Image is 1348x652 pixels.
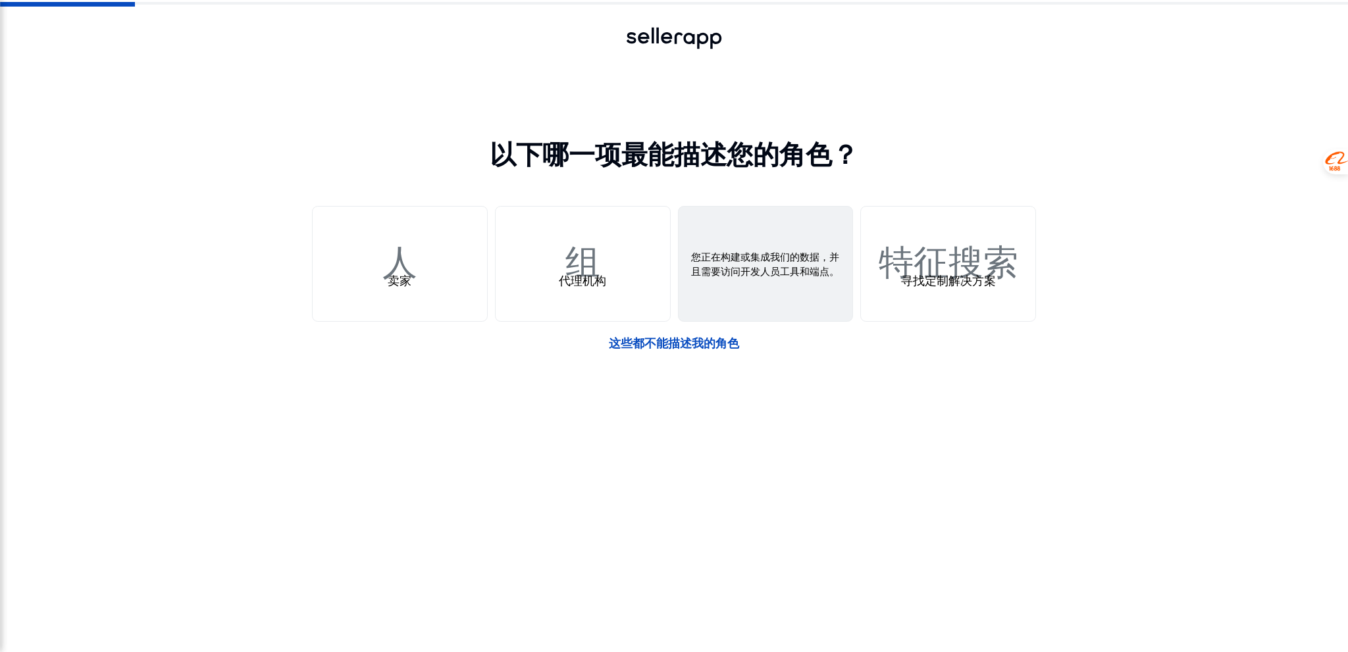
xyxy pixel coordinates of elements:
[860,206,1036,322] button: 特征搜索寻找定制解决方案
[901,273,996,289] font: 寻找定制解决方案
[609,336,739,351] font: 这些都不能描述我的角色
[678,206,854,322] button: 您正在构建或集成我们的数据，并且需要访问开发人员工具和端点。
[382,236,417,278] font: 人
[490,138,858,173] font: 以下哪一项最能描述您的角色？
[312,206,488,322] button: 人卖家
[388,273,411,289] font: 卖家
[565,236,600,278] font: 组
[495,206,671,322] button: 组代理机构
[879,236,1018,278] font: 特征搜索
[559,273,606,289] font: 代理机构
